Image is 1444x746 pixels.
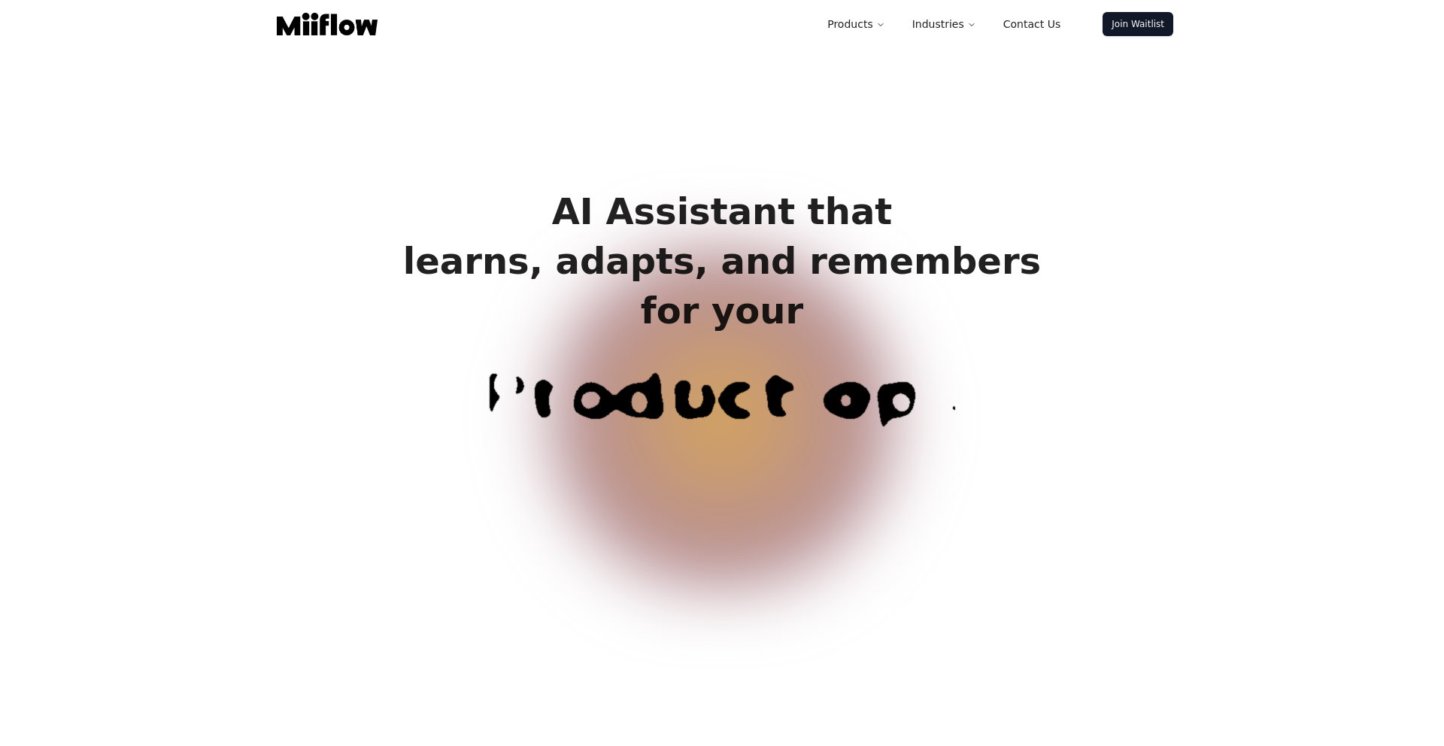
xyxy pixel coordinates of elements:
[391,186,1053,335] h1: AI Assistant that learns, adapts, and remembers for your
[271,13,384,35] a: Logo
[815,9,896,39] button: Products
[991,9,1072,39] a: Contact Us
[277,13,378,35] img: Logo
[900,9,988,39] button: Industries
[1103,12,1173,36] a: Join Waitlist
[384,359,1060,504] span: Customer service
[815,9,1072,39] nav: Main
